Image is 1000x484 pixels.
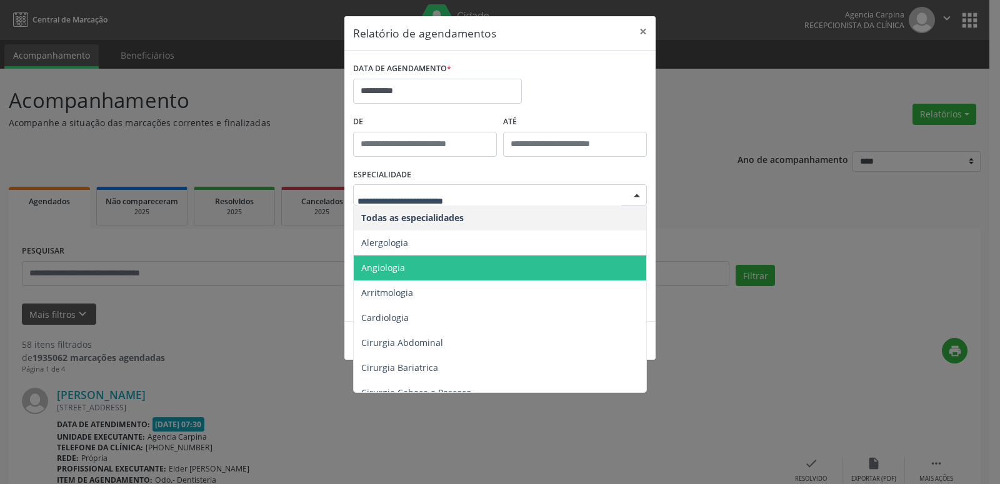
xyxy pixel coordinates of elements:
button: Close [631,16,656,47]
h5: Relatório de agendamentos [353,25,496,41]
span: Alergologia [361,237,408,249]
label: DATA DE AGENDAMENTO [353,59,451,79]
span: Cardiologia [361,312,409,323]
label: ATÉ [503,112,647,132]
label: ESPECIALIDADE [353,165,411,185]
span: Todas as especialidades [361,212,464,224]
span: Cirurgia Bariatrica [361,362,438,373]
span: Cirurgia Abdominal [361,337,443,348]
span: Cirurgia Cabeça e Pescoço [361,387,471,398]
label: De [353,112,497,132]
span: Arritmologia [361,287,413,299]
span: Angiologia [361,262,405,274]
